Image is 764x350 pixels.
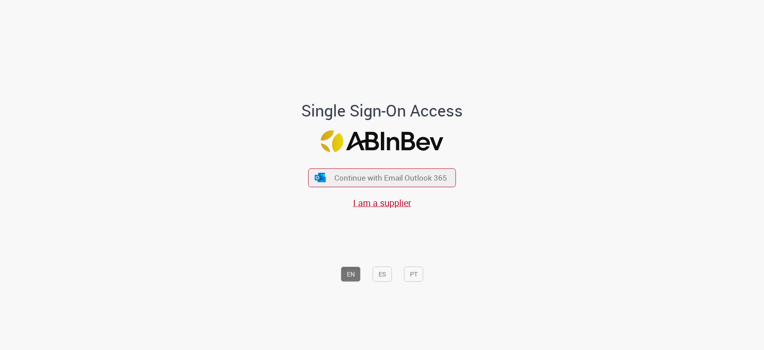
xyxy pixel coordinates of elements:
a: I am a supplier [353,196,411,208]
img: Logo ABInBev [321,130,444,152]
button: ES [373,266,392,281]
img: ícone Azure/Microsoft 360 [314,173,326,182]
button: PT [404,266,423,281]
button: EN [341,266,361,281]
span: Continue with Email Outlook 365 [334,173,447,183]
button: ícone Azure/Microsoft 360 Continue with Email Outlook 365 [308,169,456,187]
h1: Single Sign-On Access [258,102,506,120]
